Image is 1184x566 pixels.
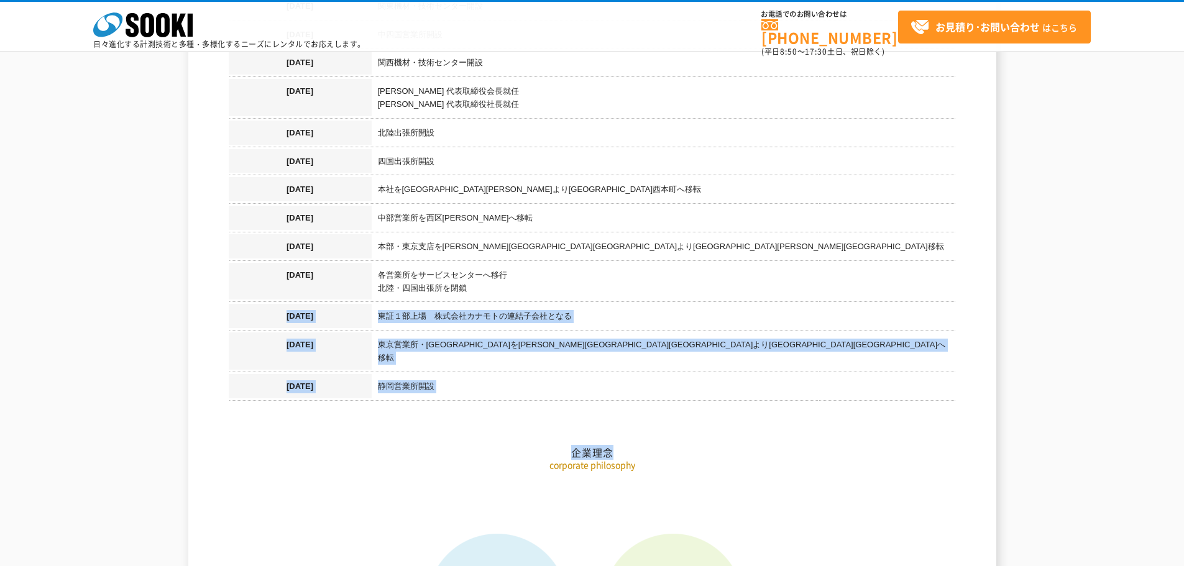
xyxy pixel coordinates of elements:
[93,40,365,48] p: 日々進化する計測技術と多種・多様化するニーズにレンタルでお応えします。
[229,79,372,121] th: [DATE]
[229,177,372,206] th: [DATE]
[761,46,884,57] span: (平日 ～ 土日、祝日除く)
[780,46,797,57] span: 8:50
[372,234,956,263] td: 本部・東京支店を[PERSON_NAME][GEOGRAPHIC_DATA][GEOGRAPHIC_DATA]より[GEOGRAPHIC_DATA][PERSON_NAME][GEOGRAPHI...
[229,50,372,79] th: [DATE]
[372,263,956,304] td: 各営業所をサービスセンターへ移行 北陸・四国出張所を閉鎖
[229,322,956,459] h2: 企業理念
[372,149,956,178] td: 四国出張所開設
[229,149,372,178] th: [DATE]
[372,50,956,79] td: 関西機材・技術センター開設
[372,304,956,332] td: 東証１部上場 株式会社カナモトの連結子会社となる
[229,206,372,234] th: [DATE]
[911,18,1077,37] span: はこちら
[229,459,956,472] p: corporate philosophy
[372,121,956,149] td: 北陸出張所開設
[229,121,372,149] th: [DATE]
[805,46,827,57] span: 17:30
[372,177,956,206] td: 本社を[GEOGRAPHIC_DATA][PERSON_NAME]より[GEOGRAPHIC_DATA]西本町へ移転
[761,11,898,18] span: お電話でのお問い合わせは
[372,79,956,121] td: [PERSON_NAME] 代表取締役会長就任 [PERSON_NAME] 代表取締役社長就任
[229,374,372,403] th: [DATE]
[761,19,898,45] a: [PHONE_NUMBER]
[229,234,372,263] th: [DATE]
[229,263,372,304] th: [DATE]
[372,206,956,234] td: 中部営業所を西区[PERSON_NAME]へ移転
[898,11,1091,43] a: お見積り･お問い合わせはこちら
[229,304,372,332] th: [DATE]
[935,19,1040,34] strong: お見積り･お問い合わせ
